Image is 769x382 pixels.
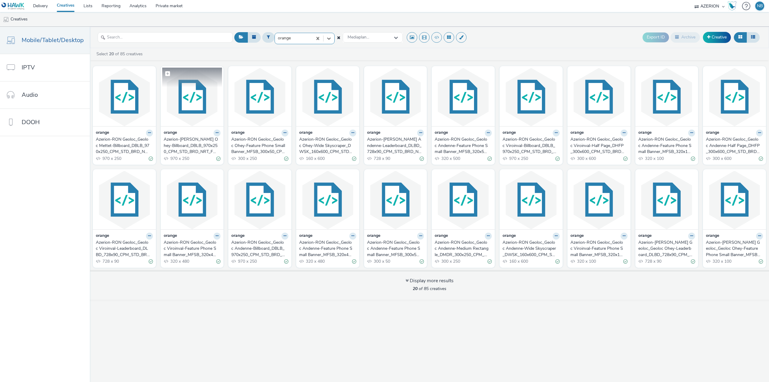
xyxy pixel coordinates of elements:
[570,233,584,240] strong: orange
[413,286,418,292] strong: 20
[22,90,38,99] span: Audio
[503,240,560,258] a: Azerion-RON Geoloc_Geoloc Andenne-Wide Skyscraper_DWSK_160x600_CPM_STD_BRD_NRT_FRE_X_Andenne_Geol...
[413,286,446,292] span: of 85 creatives
[164,136,218,155] div: Azerion-[PERSON_NAME] Ohey-Billboard_DBLB_970x250_CPM_STD_BRD_NRT_FRE_X_Ohey_Geoloc Zones Blanche...
[644,156,664,161] span: 320 x 100
[759,258,763,265] div: Valid
[284,155,288,162] div: Valid
[757,2,763,11] div: NB
[162,171,222,229] img: Azerion-RON Geoloc_Geoloc Viroinval-Feature Phone Small Banner_MFSB_320x480_CPM_STD_BRD_NRT_FRE_X...
[298,171,358,229] img: Azerion-RON Geoloc_Geoloc Andenne-Feature Phone Small Banner_MFSB_320x480_CPM_STD_BRD_NRT_FRE_X_A...
[503,136,557,155] div: Azerion-RON Geoloc_Geoloc Viroinval-Billboard_DBLB_970x250_CPM_STD_BRD_NRT_FRE_X_Viroinval_Geoloc...
[734,32,747,42] button: Grid
[170,258,189,264] span: 320 x 480
[644,258,661,264] span: 728 x 90
[433,68,493,126] img: Azerion-RON Geoloc_Geoloc Andenne-Feature Phone Small Banner_MFSB_320x50_CPM_STD_BRD_NRT_FRE_X_An...
[503,233,516,240] strong: orange
[284,258,288,265] div: Valid
[231,240,286,258] div: Azerion-RON Geoloc_Geoloc Andenne-Billboard_DBLB_970x250_CPM_STD_BRD_NRT_FRE_X_Andenne_Geoloc Zon...
[305,258,325,264] span: 320 x 480
[299,233,312,240] strong: orange
[570,130,584,136] strong: orange
[367,240,422,258] div: Azerion-RON Geoloc_Geoloc Andenne-Feature Phone Small Banner_MFSB_300x50_CPM_STD_BRD_NRT_FRE_X_An...
[367,136,424,155] a: Azerion-[PERSON_NAME] Andenne-Leaderboard_DLBD_728x90_CPM_STD_BRD_NRT_FRE_X_Andenne_Geoloc Zones ...
[96,233,109,240] strong: orange
[728,1,737,11] img: Hawk Academy
[501,171,561,229] img: Azerion-RON Geoloc_Geoloc Andenne-Wide Skyscraper_DWSK_160x600_CPM_STD_BRD_NRT_FRE_X_Andenne_Geol...
[503,136,560,155] a: Azerion-RON Geoloc_Geoloc Viroinval-Billboard_DBLB_970x250_CPM_STD_BRD_NRT_FRE_X_Viroinval_Geoloc...
[299,240,356,258] a: Azerion-RON Geoloc_Geoloc Andenne-Feature Phone Small Banner_MFSB_320x480_CPM_STD_BRD_NRT_FRE_X_A...
[164,233,177,240] strong: orange
[230,171,290,229] img: Azerion-RON Geoloc_Geoloc Andenne-Billboard_DBLB_970x250_CPM_STD_BRD_NRT_FRE_X_Andenne_Geoloc Zon...
[3,17,9,23] img: mobile
[435,240,489,258] div: Azerion-RON Geoloc_Geoloc Andenne-Medium Rectangle_DMDR_300x250_CPM_STD_BRD_NRT_FRE_X_Andenne_Geo...
[231,240,288,258] a: Azerion-RON Geoloc_Geoloc Andenne-Billboard_DBLB_970x250_CPM_STD_BRD_NRT_FRE_X_Andenne_Geoloc Zon...
[570,136,625,155] div: Azerion-RON Geoloc_Geoloc Viroinval-Half Page_DHFP_300x600_CPM_STD_BRD_NRT_FRE_X_Viroinval_Geoloc...
[96,130,109,136] strong: orange
[691,155,695,162] div: Valid
[366,68,426,126] img: Azerion-RON Geoloc_Geoloc Andenne-Leaderboard_DLBD_728x90_CPM_STD_BRD_NRT_FRE_X_Andenne_Geoloc Zo...
[2,2,25,10] img: undefined Logo
[231,233,245,240] strong: orange
[638,233,652,240] strong: orange
[367,136,422,155] div: Azerion-[PERSON_NAME] Andenne-Leaderboard_DLBD_728x90_CPM_STD_BRD_NRT_FRE_X_Andenne_Geoloc Zones ...
[348,35,369,40] span: Mediaplan...
[435,136,489,155] div: Azerion-RON Geoloc_Geoloc Andenne-Feature Phone Small Banner_MFSB_320x50_CPM_STD_BRD_NRT_FRE_X_An...
[231,136,288,155] a: Azerion-RON Geoloc_Geoloc Ohey-Feature Phone Small Banner_MFSB_300x50_CPM_STD_BRD_NRT_FRE_X_Ohey_...
[706,233,719,240] strong: orange
[638,136,695,155] a: Azerion-RON Geoloc_Geoloc Andenne-Feature Phone Small Banner_MFSB_320x100_CPM_STD_BRD_NRT_FRE_X_A...
[22,118,40,127] span: DOOH
[230,68,290,126] img: Azerion-RON Geoloc_Geoloc Ohey-Feature Phone Small Banner_MFSB_300x50_CPM_STD_BRD_NRT_FRE_X_Ohey_...
[420,258,424,265] div: Valid
[170,156,189,161] span: 970 x 250
[555,258,560,265] div: Valid
[638,240,695,258] a: Azerion-[PERSON_NAME] Geoloc_Geoloc Ohey-Leaderboard_DLBD_728x90_CPM_STD_BRD_NRT_FRE_X_Ohey_Geolo...
[237,258,257,264] span: 970 x 250
[435,233,448,240] strong: orange
[503,130,516,136] strong: orange
[102,156,121,161] span: 970 x 250
[298,68,358,126] img: Azerion-RON Geoloc_Geoloc Ohey-Wide Skyscraper_DWSK_160x600_CPM_STD_BRD_NRT_FRE_X_Ohey_Geoloc Zon...
[149,258,153,265] div: Valid
[704,68,764,126] img: Azerion-RON Geoloc_Geoloc Andenne-Half Page_DHFP_300x600_CPM_STD_BRD_NRT_FRE_X_Andenne_Geoloc Zon...
[373,258,390,264] span: 300 x 50
[231,130,245,136] strong: orange
[576,156,596,161] span: 300 x 600
[96,136,150,155] div: Azerion-RON Geoloc_Geoloc Mettet-Billboard_DBLB_970x250_CPM_STD_BRD_NRT_FRE_X_Mettet_Geoloc Zones...
[706,240,763,258] a: Azerion-[PERSON_NAME] Geoloc_Geoloc Ohey-Feature Phone Small Banner_MFSB_320x100_CPM_STD_BRD_NRT_...
[149,155,153,162] div: Valid
[96,240,150,258] div: Azerion-RON Geoloc_Geoloc Viroinval-Leaderboard_DLBD_728x90_CPM_STD_BRD_NRT_FRE_X_Viroinval_Geolo...
[109,51,114,57] strong: 20
[643,32,669,42] button: Export ID
[576,258,596,264] span: 320 x 100
[435,240,492,258] a: Azerion-RON Geoloc_Geoloc Andenne-Medium Rectangle_DMDR_300x250_CPM_STD_BRD_NRT_FRE_X_Andenne_Geo...
[164,136,221,155] a: Azerion-[PERSON_NAME] Ohey-Billboard_DBLB_970x250_CPM_STD_BRD_NRT_FRE_X_Ohey_Geoloc Zones Blanche...
[637,68,697,126] img: Azerion-RON Geoloc_Geoloc Andenne-Feature Phone Small Banner_MFSB_320x100_CPM_STD_BRD_NRT_FRE_X_A...
[22,36,84,44] span: Mobile/Tablet/Desktop
[162,68,222,126] img: Azerion-RON Geoloc_Geoloc Ohey-Billboard_DBLB_970x250_CPM_STD_BRD_NRT_FRE_X_Ohey_Geoloc Zones Bla...
[570,136,628,155] a: Azerion-RON Geoloc_Geoloc Viroinval-Half Page_DHFP_300x600_CPM_STD_BRD_NRT_FRE_X_Viroinval_Geoloc...
[102,258,119,264] span: 728 x 90
[98,32,233,43] input: Search...
[706,130,719,136] strong: orange
[22,63,35,72] span: IPTV
[706,136,761,155] div: Azerion-RON Geoloc_Geoloc Andenne-Half Page_DHFP_300x600_CPM_STD_BRD_NRT_FRE_X_Andenne_Geoloc Zon...
[164,130,177,136] strong: orange
[637,171,697,229] img: Azerion-RON Geoloc_Geoloc Ohey-Leaderboard_DLBD_728x90_CPM_STD_BRD_NRT_FRE_X_Ohey_Geoloc Zones Bl...
[691,258,695,265] div: Valid
[94,68,154,126] img: Azerion-RON Geoloc_Geoloc Mettet-Billboard_DBLB_970x250_CPM_STD_BRD_NRT_FRE_X_Mettet_Geoloc Zones...
[299,136,354,155] div: Azerion-RON Geoloc_Geoloc Ohey-Wide Skyscraper_DWSK_160x600_CPM_STD_BRD_NRT_FRE_X_Ohey_Geoloc Zon...
[746,32,760,42] button: Table
[501,68,561,126] img: Azerion-RON Geoloc_Geoloc Viroinval-Billboard_DBLB_970x250_CPM_STD_BRD_NRT_FRE_X_Viroinval_Geoloc...
[706,240,761,258] div: Azerion-[PERSON_NAME] Geoloc_Geoloc Ohey-Feature Phone Small Banner_MFSB_320x100_CPM_STD_BRD_NRT_...
[367,130,380,136] strong: orange
[367,233,380,240] strong: orange
[216,258,220,265] div: Valid
[352,155,356,162] div: Valid
[638,130,652,136] strong: orange
[703,32,731,43] a: Creative
[164,240,221,258] a: Azerion-RON Geoloc_Geoloc Viroinval-Feature Phone Small Banner_MFSB_320x480_CPM_STD_BRD_NRT_FRE_X...
[704,171,764,229] img: Azerion-RON Geoloc_Geoloc Ohey-Feature Phone Small Banner_MFSB_320x100_CPM_STD_BRD_NRT_FRE_X_Ohey...
[555,155,560,162] div: Valid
